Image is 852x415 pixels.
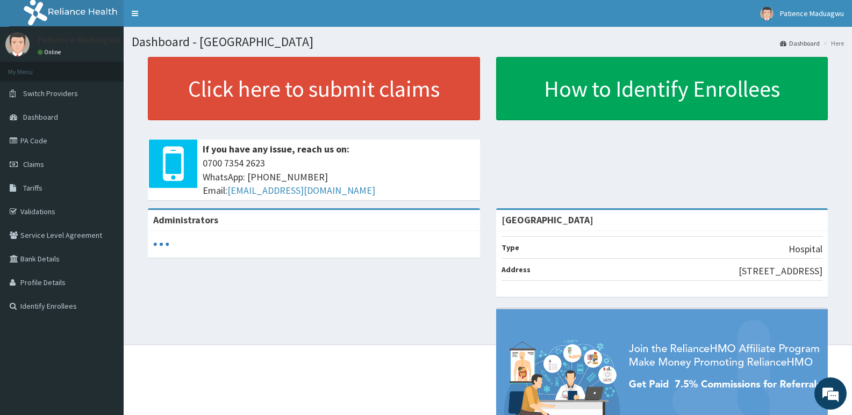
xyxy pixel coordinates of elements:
span: Tariffs [23,183,42,193]
span: Patience Maduagwu [780,9,844,18]
b: If you have any issue, reach us on: [203,143,349,155]
span: 0700 7354 2623 WhatsApp: [PHONE_NUMBER] Email: [203,156,475,198]
img: User Image [760,7,774,20]
span: Dashboard [23,112,58,122]
svg: audio-loading [153,236,169,252]
span: Claims [23,159,44,169]
li: Here [821,39,844,48]
b: Address [502,265,531,274]
p: Hospital [789,242,822,256]
a: Click here to submit claims [148,57,480,120]
a: Dashboard [780,39,820,48]
strong: [GEOGRAPHIC_DATA] [502,214,593,226]
b: Type [502,243,519,252]
p: [STREET_ADDRESS] [739,264,822,278]
a: Online [38,48,63,56]
h1: Dashboard - [GEOGRAPHIC_DATA] [132,35,844,49]
b: Administrators [153,214,218,226]
p: Patience Maduagwu [38,35,120,45]
img: User Image [5,32,30,56]
a: How to Identify Enrollees [496,57,828,120]
span: Switch Providers [23,89,78,98]
a: [EMAIL_ADDRESS][DOMAIN_NAME] [227,184,375,196]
